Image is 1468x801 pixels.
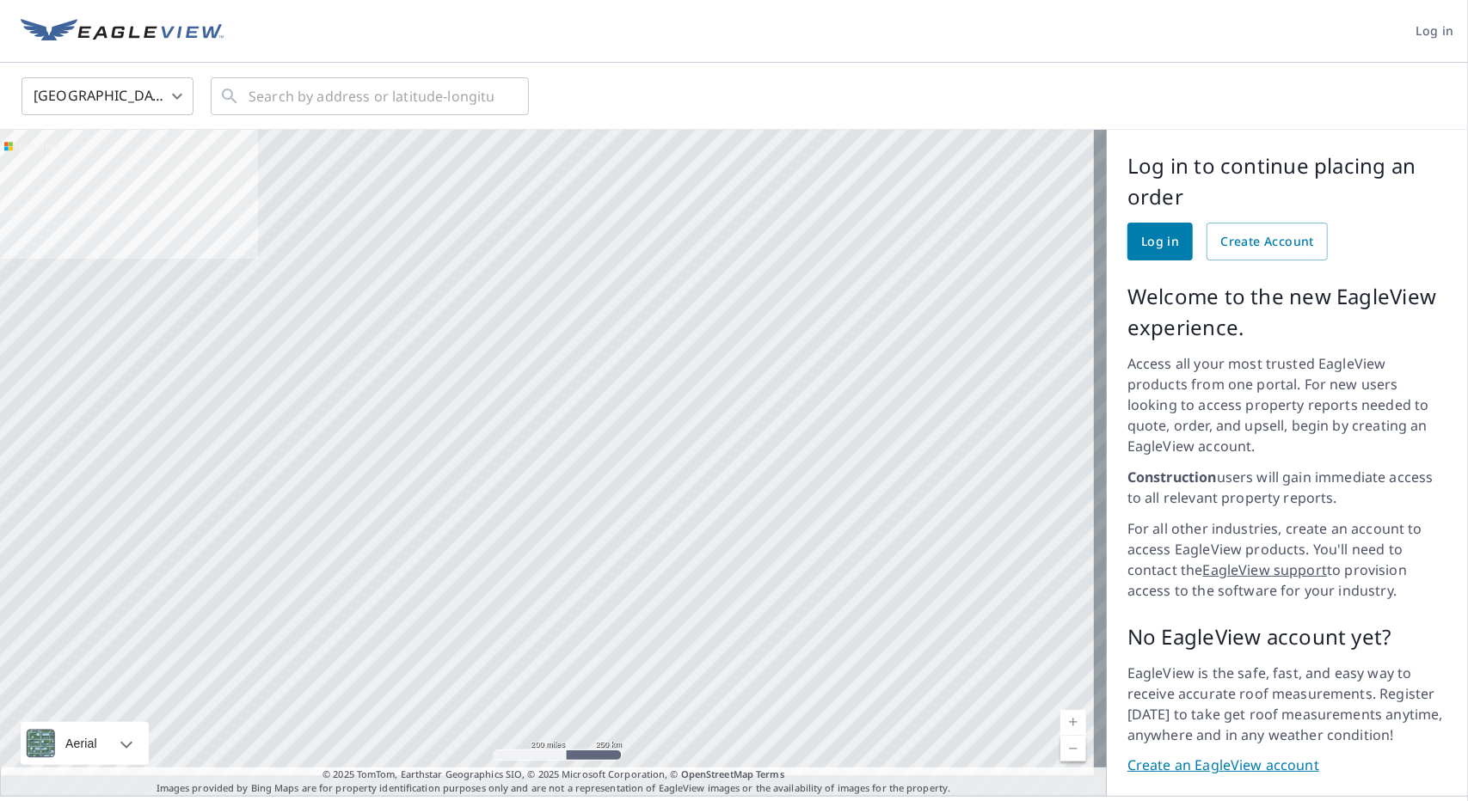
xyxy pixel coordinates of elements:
[1127,755,1447,775] a: Create an EagleView account
[1127,150,1447,212] p: Log in to continue placing an order
[1127,223,1193,260] a: Log in
[322,767,784,782] span: © 2025 TomTom, Earthstar Geographics SIO, © 2025 Microsoft Corporation, ©
[21,19,224,45] img: EV Logo
[1203,560,1328,579] a: EagleView support
[21,722,149,765] div: Aerial
[1127,518,1447,601] p: For all other industries, create an account to access EagleView products. You'll need to contact ...
[681,767,753,780] a: OpenStreetMap
[1127,663,1447,745] p: EagleView is the safe, fast, and easy way to receive accurate roof measurements. Register [DATE] ...
[1127,468,1217,486] strong: Construction
[756,767,784,780] a: Terms
[249,72,494,120] input: Search by address or latitude-longitude
[1127,281,1447,343] p: Welcome to the new EagleView experience.
[1127,621,1447,652] p: No EagleView account yet?
[1207,223,1328,260] a: Create Account
[21,72,193,120] div: [GEOGRAPHIC_DATA]
[1127,467,1447,508] p: users will gain immediate access to all relevant property reports.
[1416,21,1454,42] span: Log in
[1141,231,1179,253] span: Log in
[1220,231,1314,253] span: Create Account
[1060,736,1086,761] a: Current Level 5, Zoom Out
[1127,353,1447,456] p: Access all your most trusted EagleView products from one portal. For new users looking to access ...
[60,722,102,765] div: Aerial
[1060,710,1086,736] a: Current Level 5, Zoom In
